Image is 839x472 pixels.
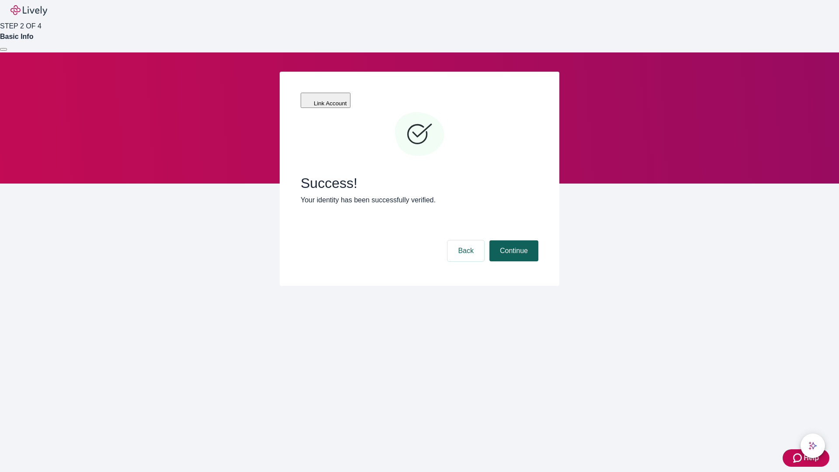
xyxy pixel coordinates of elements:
[804,453,819,463] span: Help
[10,5,47,16] img: Lively
[393,108,446,161] svg: Checkmark icon
[301,175,538,191] span: Success!
[783,449,829,467] button: Zendesk support iconHelp
[801,434,825,458] button: chat
[447,240,484,261] button: Back
[489,240,538,261] button: Continue
[301,195,538,205] p: Your identity has been successfully verified.
[808,441,817,450] svg: Lively AI Assistant
[301,93,350,108] button: Link Account
[793,453,804,463] svg: Zendesk support icon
